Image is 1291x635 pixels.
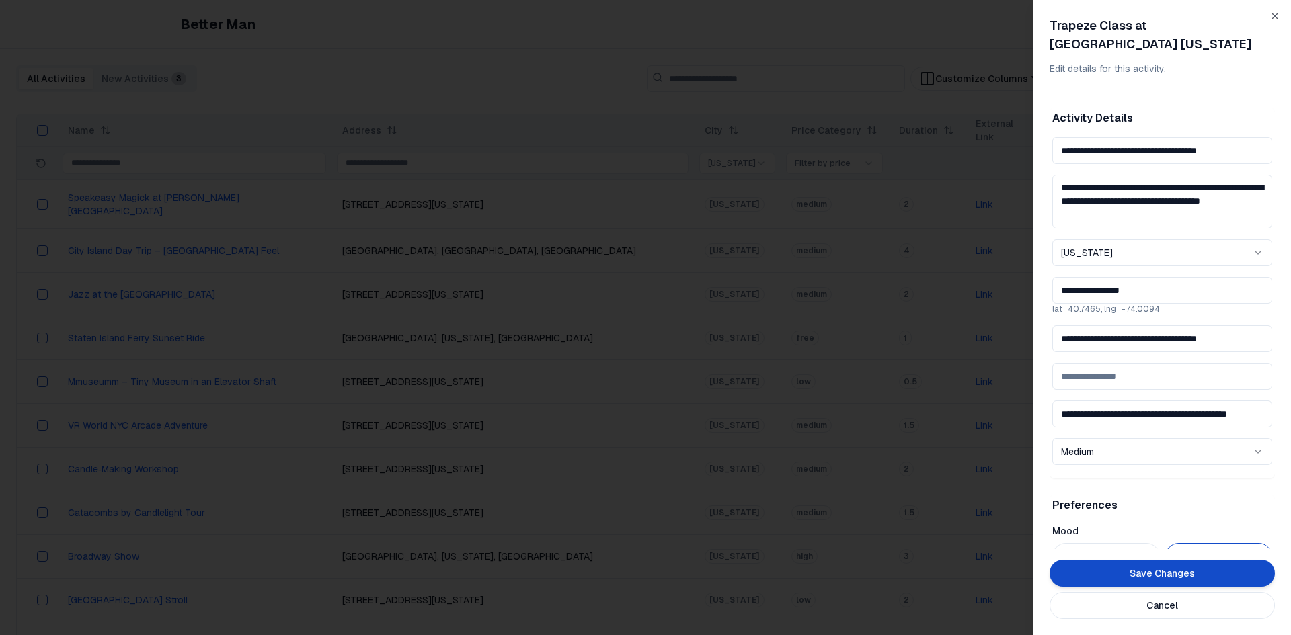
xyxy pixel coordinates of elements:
[1050,62,1275,75] p: Edit details for this activity.
[1050,592,1275,619] button: Cancel
[1050,560,1275,587] button: Save Changes
[1165,543,1273,570] button: Adventurous
[1050,16,1275,54] h2: Trapeze Class at [GEOGRAPHIC_DATA] [US_STATE]
[1052,497,1272,513] h4: Preferences
[1052,110,1272,126] h4: Activity Details
[1052,543,1160,570] button: Relaxing
[1052,304,1272,314] p: lat= 40.7465 , lng= -74.0094
[1052,524,1272,538] h5: Mood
